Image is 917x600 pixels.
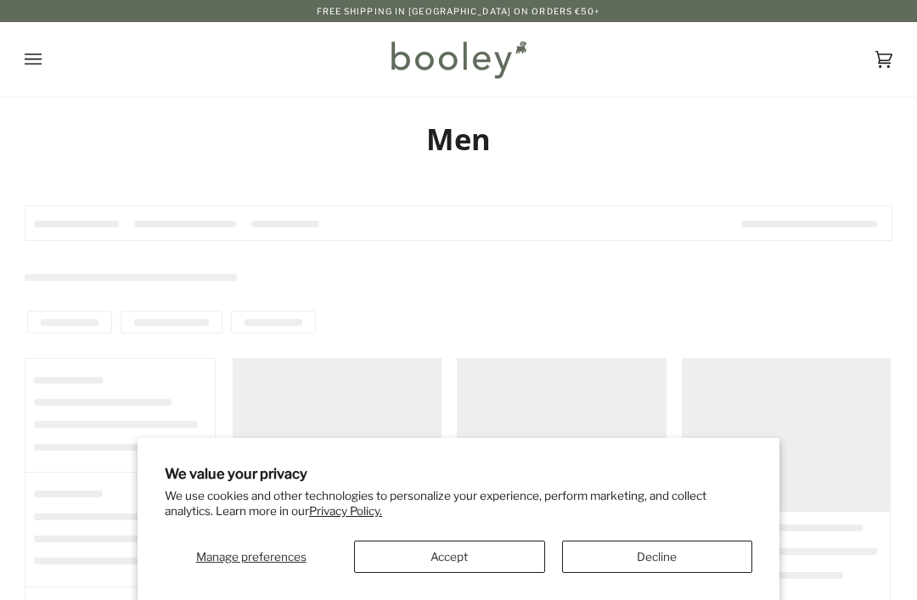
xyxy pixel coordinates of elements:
[25,22,76,97] button: Open menu
[354,541,545,573] button: Accept
[25,121,892,157] h1: Men
[165,541,337,573] button: Manage preferences
[562,541,753,573] button: Decline
[165,489,752,519] p: We use cookies and other technologies to personalize your experience, perform marketing, and coll...
[317,4,601,18] p: Free Shipping in [GEOGRAPHIC_DATA] on Orders €50+
[165,465,752,482] h2: We value your privacy
[309,504,382,518] a: Privacy Policy.
[384,35,532,84] img: Booley
[196,550,307,564] span: Manage preferences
